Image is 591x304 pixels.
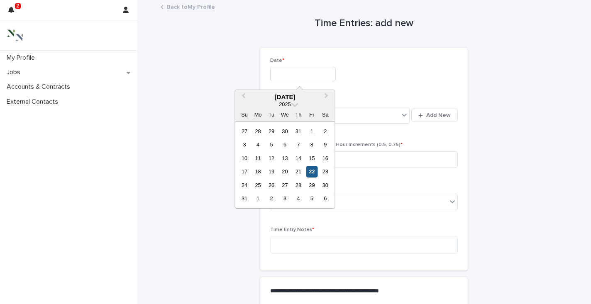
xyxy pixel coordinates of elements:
[320,139,331,150] div: Choose Saturday, August 9th, 2025
[238,124,332,205] div: month 2025-08
[320,180,331,191] div: Choose Saturday, August 30th, 2025
[239,126,250,137] div: Choose Sunday, July 27th, 2025
[320,193,331,204] div: Choose Saturday, September 6th, 2025
[306,109,317,120] div: Fr
[252,153,264,164] div: Choose Monday, August 11th, 2025
[239,180,250,191] div: Choose Sunday, August 24th, 2025
[239,193,250,204] div: Choose Sunday, August 31st, 2025
[239,166,250,177] div: Choose Sunday, August 17th, 2025
[279,109,291,120] div: We
[239,153,250,164] div: Choose Sunday, August 10th, 2025
[266,153,277,164] div: Choose Tuesday, August 12th, 2025
[306,126,317,137] div: Choose Friday, August 1st, 2025
[239,109,250,120] div: Su
[321,91,334,104] button: Next Month
[293,109,304,120] div: Th
[306,193,317,204] div: Choose Friday, September 5th, 2025
[293,193,304,204] div: Choose Thursday, September 4th, 2025
[266,139,277,150] div: Choose Tuesday, August 5th, 2025
[293,166,304,177] div: Choose Thursday, August 21st, 2025
[293,153,304,164] div: Choose Thursday, August 14th, 2025
[270,58,284,63] span: Date
[8,5,19,20] div: 2
[235,93,335,101] div: [DATE]
[236,91,249,104] button: Previous Month
[320,109,331,120] div: Sa
[320,166,331,177] div: Choose Saturday, August 23rd, 2025
[3,83,77,91] p: Accounts & Contracts
[167,2,215,11] a: Back toMy Profile
[3,54,42,62] p: My Profile
[266,193,277,204] div: Choose Tuesday, September 2nd, 2025
[306,166,317,177] div: Choose Friday, August 22nd, 2025
[279,180,291,191] div: Choose Wednesday, August 27th, 2025
[293,126,304,137] div: Choose Thursday, July 31st, 2025
[293,180,304,191] div: Choose Thursday, August 28th, 2025
[279,139,291,150] div: Choose Wednesday, August 6th, 2025
[306,139,317,150] div: Choose Friday, August 8th, 2025
[426,112,451,118] span: Add New
[252,126,264,137] div: Choose Monday, July 28th, 2025
[411,109,458,122] button: Add New
[306,180,317,191] div: Choose Friday, August 29th, 2025
[320,153,331,164] div: Choose Saturday, August 16th, 2025
[16,3,19,9] p: 2
[3,68,27,76] p: Jobs
[3,98,65,106] p: External Contacts
[270,142,403,147] span: Hours Worked - Add in 0.25 Hour Increments (0.5, 0.75)
[279,101,291,107] span: 2025
[279,166,291,177] div: Choose Wednesday, August 20th, 2025
[260,17,468,29] h1: Time Entries: add new
[252,180,264,191] div: Choose Monday, August 25th, 2025
[279,153,291,164] div: Choose Wednesday, August 13th, 2025
[252,193,264,204] div: Choose Monday, September 1st, 2025
[239,139,250,150] div: Choose Sunday, August 3rd, 2025
[279,126,291,137] div: Choose Wednesday, July 30th, 2025
[266,109,277,120] div: Tu
[252,166,264,177] div: Choose Monday, August 18th, 2025
[7,27,23,44] img: 3bAFpBnQQY6ys9Fa9hsD
[266,180,277,191] div: Choose Tuesday, August 26th, 2025
[252,139,264,150] div: Choose Monday, August 4th, 2025
[293,139,304,150] div: Choose Thursday, August 7th, 2025
[320,126,331,137] div: Choose Saturday, August 2nd, 2025
[270,227,314,232] span: Time Entry Notes
[306,153,317,164] div: Choose Friday, August 15th, 2025
[252,109,264,120] div: Mo
[266,126,277,137] div: Choose Tuesday, July 29th, 2025
[266,166,277,177] div: Choose Tuesday, August 19th, 2025
[279,193,291,204] div: Choose Wednesday, September 3rd, 2025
